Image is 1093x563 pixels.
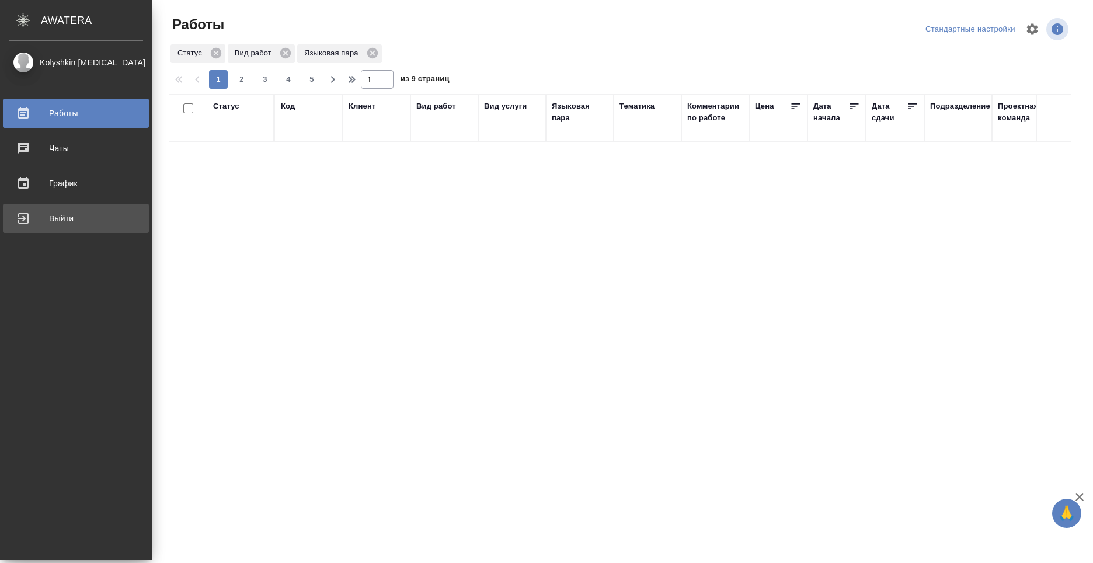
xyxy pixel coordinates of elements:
div: Вид работ [416,100,456,112]
div: Клиент [349,100,375,112]
div: Статус [213,100,239,112]
div: Языковая пара [297,44,382,63]
div: Подразделение [930,100,990,112]
span: 4 [279,74,298,85]
div: AWATERA [41,9,152,32]
div: Языковая пара [552,100,608,124]
div: split button [923,20,1018,39]
div: Дата начала [813,100,848,124]
div: Проектная команда [998,100,1054,124]
a: Работы [3,99,149,128]
button: 2 [232,70,251,89]
span: Настроить таблицу [1018,15,1046,43]
div: Код [281,100,295,112]
span: Посмотреть информацию [1046,18,1071,40]
div: Комментарии по работе [687,100,743,124]
a: Чаты [3,134,149,163]
button: 🙏 [1052,499,1081,528]
div: Вид услуги [484,100,527,112]
div: Тематика [619,100,655,112]
div: Работы [9,105,143,122]
span: 3 [256,74,274,85]
p: Статус [177,47,206,59]
div: Статус [170,44,225,63]
a: Выйти [3,204,149,233]
span: 🙏 [1057,501,1077,526]
span: 5 [302,74,321,85]
div: Выйти [9,210,143,227]
button: 5 [302,70,321,89]
div: Kolyshkin [MEDICAL_DATA] [9,56,143,69]
div: Вид работ [228,44,295,63]
a: График [3,169,149,198]
span: из 9 страниц [401,72,450,89]
p: Вид работ [235,47,276,59]
div: Цена [755,100,774,112]
span: Работы [169,15,224,34]
div: График [9,175,143,192]
div: Чаты [9,140,143,157]
span: 2 [232,74,251,85]
button: 3 [256,70,274,89]
button: 4 [279,70,298,89]
p: Языковая пара [304,47,363,59]
div: Дата сдачи [872,100,907,124]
